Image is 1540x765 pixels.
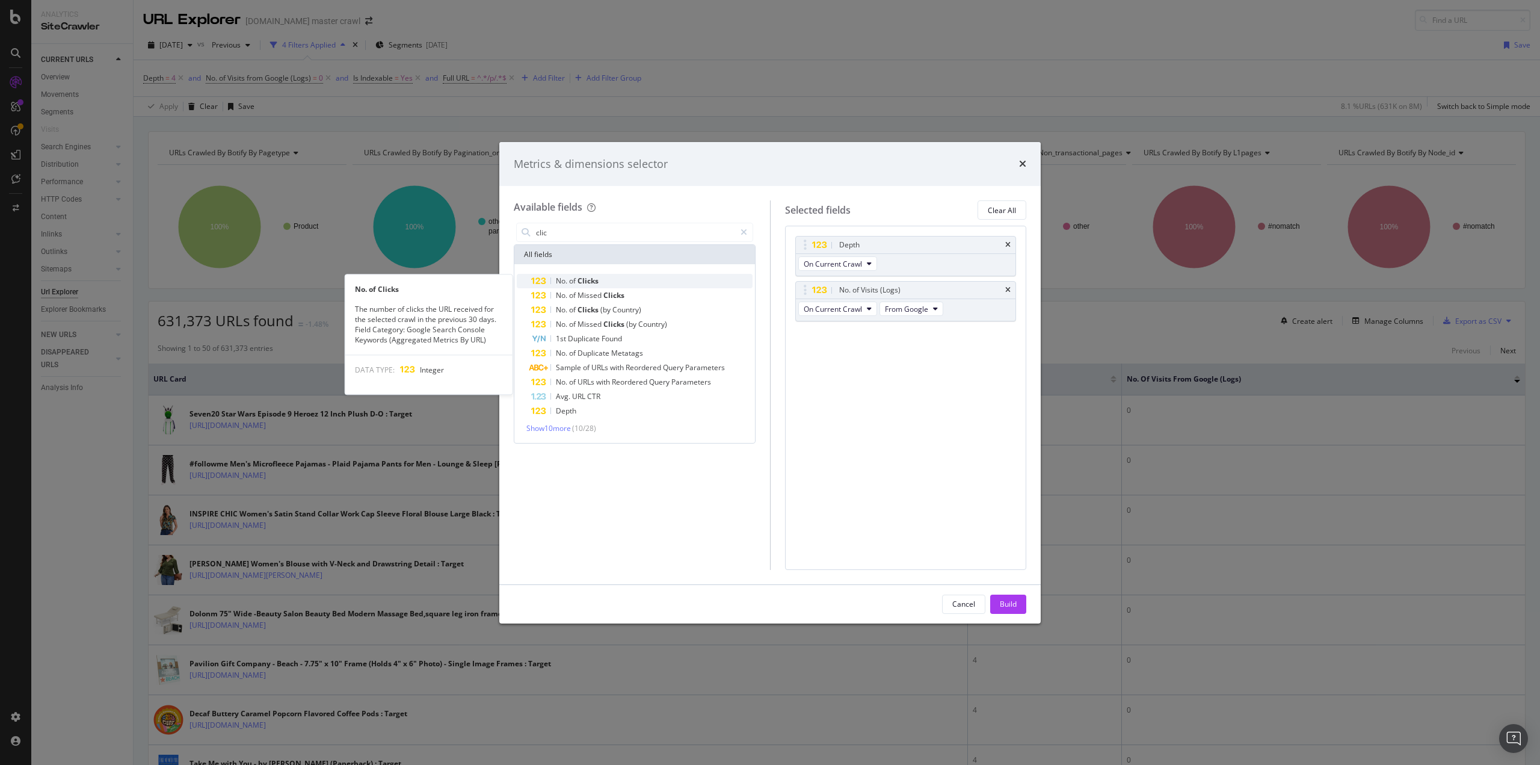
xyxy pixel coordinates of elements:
[556,362,583,373] span: Sample
[572,391,587,401] span: URL
[556,406,576,416] span: Depth
[577,348,611,358] span: Duplicate
[514,245,755,264] div: All fields
[577,377,596,387] span: URLs
[514,156,668,172] div: Metrics & dimensions selector
[626,362,663,373] span: Reordered
[1019,156,1026,172] div: times
[612,377,649,387] span: Reordered
[556,333,568,344] span: 1st
[1005,286,1011,294] div: times
[603,290,624,300] span: Clicks
[568,333,602,344] span: Duplicate
[1000,599,1017,609] div: Build
[1005,241,1011,249] div: times
[556,391,572,401] span: Avg.
[685,362,725,373] span: Parameters
[577,319,603,329] span: Missed
[839,239,860,251] div: Depth
[591,362,610,373] span: URLs
[795,281,1017,321] div: No. of Visits (Logs)timesOn Current CrawlFrom Google
[583,362,591,373] span: of
[785,203,851,217] div: Selected fields
[587,391,600,401] span: CTR
[671,377,711,387] span: Parameters
[569,276,577,286] span: of
[499,142,1041,624] div: modal
[535,223,735,241] input: Search by field name
[569,377,577,387] span: of
[577,305,600,315] span: Clicks
[345,304,513,345] div: The number of clicks the URL received for the selected crawl in the previous 30 days. Field Categ...
[600,305,612,315] span: (by
[649,377,671,387] span: Query
[879,302,943,316] button: From Google
[611,348,643,358] span: Metatags
[610,362,626,373] span: with
[885,304,928,314] span: From Google
[638,319,667,329] span: Country)
[577,290,603,300] span: Missed
[626,319,638,329] span: (by
[569,319,577,329] span: of
[612,305,641,315] span: Country)
[345,284,513,294] div: No. of Clicks
[556,305,569,315] span: No.
[1499,724,1528,753] div: Open Intercom Messenger
[572,423,596,433] span: ( 10 / 28 )
[569,305,577,315] span: of
[798,256,877,271] button: On Current Crawl
[556,319,569,329] span: No.
[569,290,577,300] span: of
[990,595,1026,614] button: Build
[663,362,685,373] span: Query
[804,304,862,314] span: On Current Crawl
[804,259,862,269] span: On Current Crawl
[952,599,975,609] div: Cancel
[795,236,1017,276] div: DepthtimesOn Current Crawl
[603,319,626,329] span: Clicks
[526,423,571,433] span: Show 10 more
[602,333,622,344] span: Found
[942,595,985,614] button: Cancel
[978,200,1026,220] button: Clear All
[556,276,569,286] span: No.
[556,377,569,387] span: No.
[556,348,569,358] span: No.
[839,284,901,296] div: No. of Visits (Logs)
[569,348,577,358] span: of
[514,200,582,214] div: Available fields
[596,377,612,387] span: with
[556,290,569,300] span: No.
[577,276,599,286] span: Clicks
[988,205,1016,215] div: Clear All
[798,302,877,316] button: On Current Crawl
